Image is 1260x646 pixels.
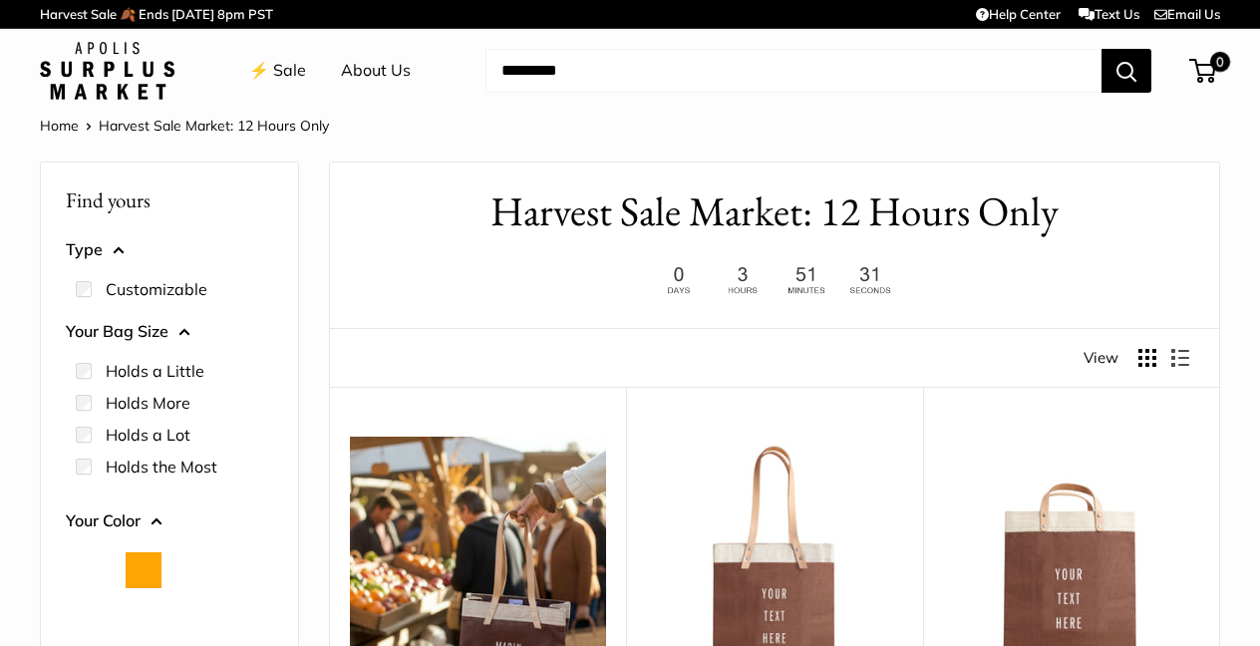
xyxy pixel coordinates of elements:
[106,277,207,301] label: Customizable
[237,552,273,588] button: Chenille Window Brick
[40,113,329,139] nav: Breadcrumb
[106,359,204,383] label: Holds a Little
[106,455,217,479] label: Holds the Most
[249,56,306,86] a: ⚡️ Sale
[66,180,273,219] p: Find yours
[1210,52,1230,72] span: 0
[1154,6,1220,22] a: Email Us
[1102,49,1151,93] button: Search
[106,423,190,447] label: Holds a Lot
[66,235,273,265] button: Type
[66,506,273,536] button: Your Color
[99,117,329,135] span: Harvest Sale Market: 12 Hours Only
[360,182,1189,241] h1: Harvest Sale Market: 12 Hours Only
[181,604,217,640] button: Daisy
[341,56,411,86] a: About Us
[66,317,273,347] button: Your Bag Size
[1079,6,1139,22] a: Text Us
[485,49,1102,93] input: Search...
[70,604,106,640] button: Chenille Window Sage
[106,391,190,415] label: Holds More
[237,604,273,640] button: Mint Sorbet
[1191,59,1216,83] a: 0
[40,117,79,135] a: Home
[1138,349,1156,367] button: Display products as grid
[126,604,161,640] button: Cognac
[1084,344,1118,372] span: View
[976,6,1061,22] a: Help Center
[181,552,217,588] button: Court Green
[70,552,106,588] button: Natural
[650,261,899,300] img: 12 hours only. Ends at 8pm
[1171,349,1189,367] button: Display products as list
[126,552,161,588] button: Orange
[40,42,174,100] img: Apolis: Surplus Market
